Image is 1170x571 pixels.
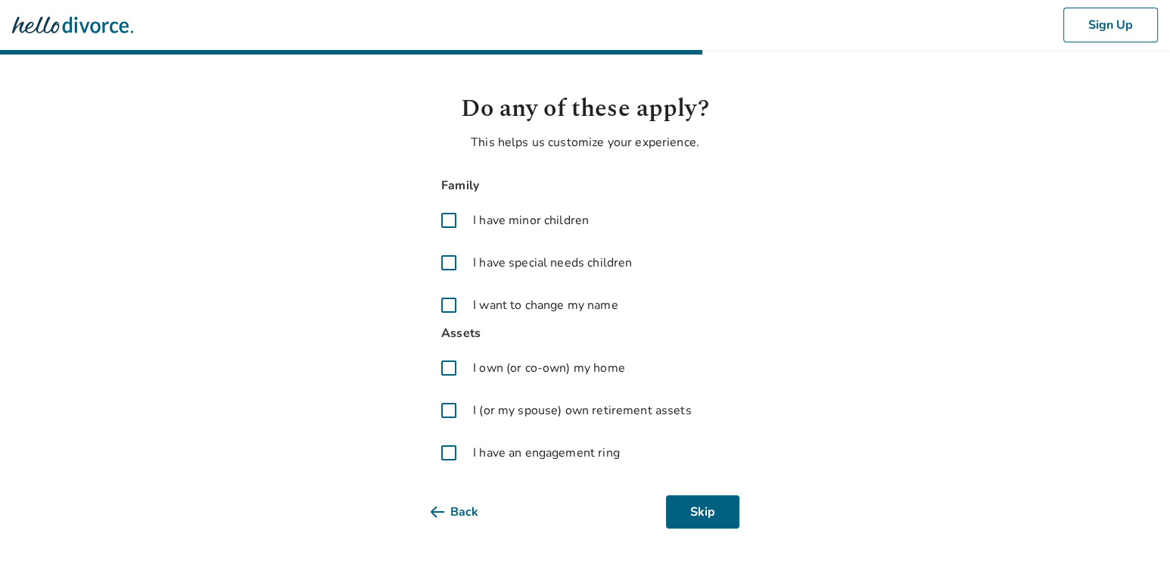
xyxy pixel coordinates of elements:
iframe: Chat Widget [1094,498,1170,571]
img: Hello Divorce Logo [12,10,133,40]
span: Family [431,176,739,196]
span: I own (or co-own) my home [473,359,625,377]
button: Sign Up [1063,8,1158,42]
span: I want to change my name [473,296,618,314]
span: I have an engagement ring [473,444,620,462]
span: I have special needs children [473,254,632,272]
button: Back [431,495,503,529]
span: I have minor children [473,211,589,229]
span: Assets [431,323,739,344]
span: I (or my spouse) own retirement assets [473,401,692,420]
h1: Do any of these apply? [431,91,739,127]
p: This helps us customize your experience. [431,133,739,151]
button: Skip [666,495,739,529]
